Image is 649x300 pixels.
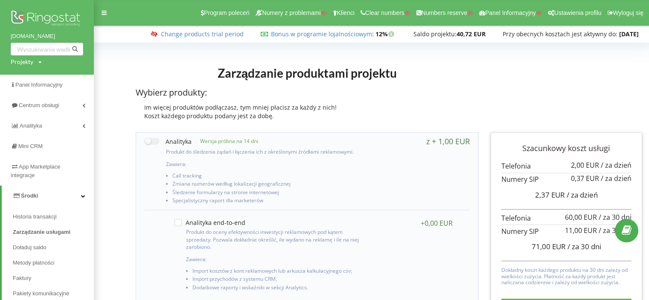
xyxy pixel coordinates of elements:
[421,219,453,227] div: +0,00 EUR
[337,9,355,16] span: Klienci
[599,213,632,222] span: / za 30 dni
[535,190,565,200] span: 2,37 EUR
[501,227,632,236] p: Numery SIP
[613,9,643,16] span: Wyloguj się
[13,240,94,255] a: Doładuj saldo
[186,256,369,263] p: Zawiera:
[567,190,598,200] span: / za dzień
[11,43,83,55] input: Wyszukiwanie według numeru
[426,137,470,146] div: z + 1,00 EUR
[166,148,372,155] p: Produkt do śledzenia żądań i łączenia ich z określonymi źródłami reklamowymi.
[18,143,43,149] span: Mini CRM
[565,226,597,235] span: 11,00 EUR
[457,30,486,38] strong: 40,72 EUR
[172,198,372,206] li: Specjalistyczny raport dla marketerów
[13,255,94,271] a: Metody płatności
[501,175,632,184] p: Numery SIP
[271,30,372,38] a: Bonus w programie lojalnościowym
[571,174,599,183] span: 0,37 EUR
[13,271,94,286] a: Faktury
[271,30,374,38] span: :
[13,209,94,224] a: Historia transakcji
[599,226,632,235] span: / za 30 dni
[145,137,192,146] label: Analityka
[554,9,602,16] span: Ustawienia profilu
[13,213,57,221] span: Historia transakcji
[365,9,405,16] span: Clear numbers
[11,58,33,66] div: Projekty
[204,9,250,16] span: Program poleceń
[192,276,369,284] li: Import przychodów z systemu CRM;
[166,160,372,168] p: Zawiera:
[503,30,617,38] span: Przy obecnych kosztach jest aktywny do:
[186,228,369,250] p: Produkt do oceny efektywności inwestycji reklamowych pod kątem sprzedaży. Pozwala dokładnie okreś...
[422,9,467,16] span: Numbers reserve
[601,174,632,183] span: / za dzień
[619,30,639,38] strong: [DATE]
[413,30,457,38] span: Saldo projektu:
[565,213,597,222] span: 60,00 EUR
[13,228,70,236] span: Zarządzanie usługami
[11,32,83,41] a: [DOMAIN_NAME]
[13,259,55,267] span: Metody płatności
[501,143,632,154] p: Szacunkowy koszt usługi
[192,285,369,293] li: Dodatkowe raporty i wskaźniki w sekcji Analytics.
[13,224,94,240] a: Zarządzanie usługami
[11,9,83,30] img: Ringostat logo
[11,163,61,178] span: App Marketplace integracje
[532,242,566,251] span: 71,00 EUR
[13,274,31,283] span: Faktury
[13,289,69,298] span: Pakiety komunikacyjne
[501,265,632,285] p: Dokładny koszt każdego produktu na 30 dni zależy od wielkości zużycia. Płatność za każdy produkt ...
[375,30,396,38] strong: 12%
[19,102,59,108] span: Centrum obsługi
[2,186,94,206] a: Środki
[161,30,244,38] a: Change products trial period
[601,160,632,170] span: / za dzień
[485,9,536,16] span: Panel Informacyjny
[262,9,321,16] span: Numery z problemami
[136,65,479,81] h1: Zarządzanie produktami projektu
[192,137,258,145] p: Wersja próbna na 14 dni
[172,181,372,189] li: Zmiana numerów według lokalizacji geograficznej
[136,112,479,120] div: Koszt każdego produktu podany jest za dobę.
[568,242,601,251] span: / za 30 dni
[136,103,479,112] div: Im więcej produktów podłączasz, tym mniej płacisz za każdy z nich!
[192,268,369,276] li: Import kosztów z kont reklamowych lub arkusza kalkulacyjnego csv;
[501,161,632,171] p: Telefonia
[15,82,63,88] span: Panel Informacyjny
[175,219,245,226] label: Analityka end-to-end
[571,160,599,170] span: 2,00 EUR
[172,173,372,181] li: Call tracking
[21,192,38,199] span: Środki
[501,213,632,223] p: Telefonia
[13,243,47,252] span: Doładuj saldo
[172,189,372,198] li: Śledzenie formularzy na stronie internetowej
[136,87,479,99] p: Wybierz produkty:
[20,122,42,129] span: Analityka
